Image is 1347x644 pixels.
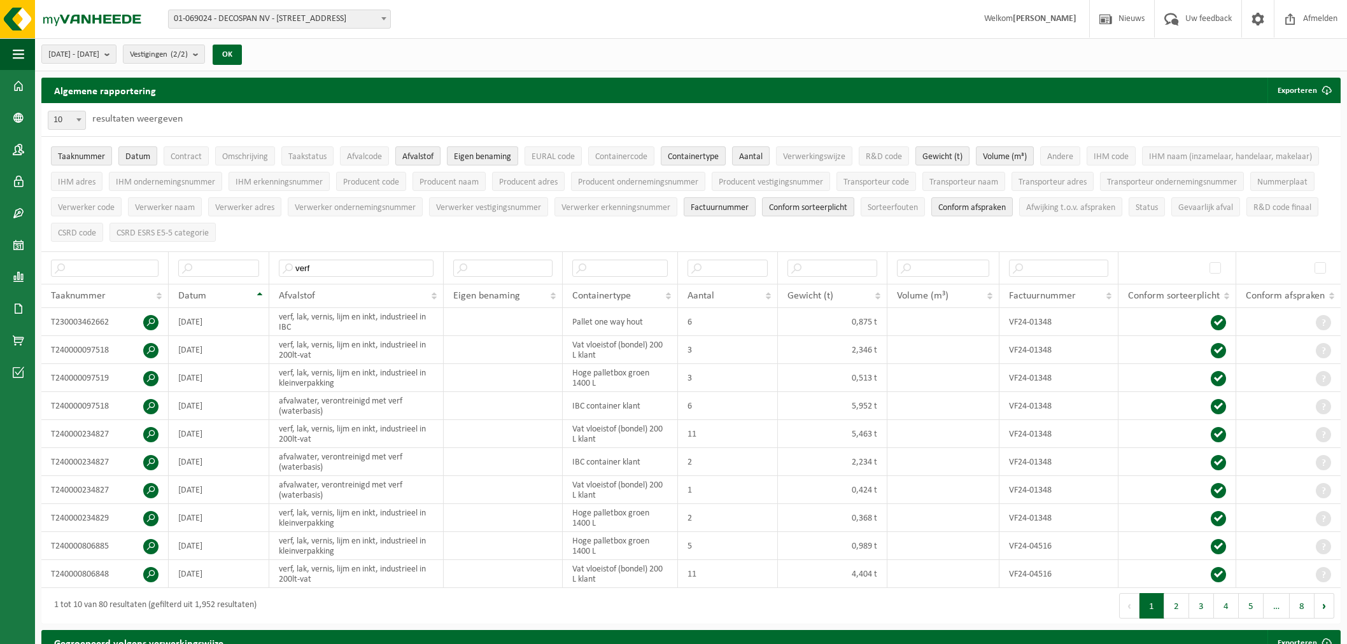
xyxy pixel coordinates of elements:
[929,178,998,187] span: Transporteur naam
[48,111,86,130] span: 10
[41,308,169,336] td: T230003462662
[678,532,778,560] td: 5
[563,560,678,588] td: Vat vloeistof (bondel) 200 L klant
[561,203,670,213] span: Verwerker erkenningsnummer
[1129,197,1165,216] button: StatusStatus: Activate to sort
[897,291,949,301] span: Volume (m³)
[169,420,269,448] td: [DATE]
[1040,146,1080,165] button: AndereAndere: Activate to sort
[563,392,678,420] td: IBC container klant
[719,178,823,187] span: Producent vestigingsnummer
[678,560,778,588] td: 11
[453,291,520,301] span: Eigen benaming
[41,476,169,504] td: T240000234827
[215,203,274,213] span: Verwerker adres
[778,504,887,532] td: 0,368 t
[532,152,575,162] span: EURAL code
[128,197,202,216] button: Verwerker naamVerwerker naam: Activate to sort
[436,203,541,213] span: Verwerker vestigingsnummer
[51,146,112,165] button: TaaknummerTaaknummer: Activate to sort
[778,308,887,336] td: 0,875 t
[1142,146,1319,165] button: IHM naam (inzamelaar, handelaar, makelaar)IHM naam (inzamelaar, handelaar, makelaar): Activate to...
[1019,178,1087,187] span: Transporteur adres
[778,476,887,504] td: 0,424 t
[572,291,631,301] span: Containertype
[169,10,390,28] span: 01-069024 - DECOSPAN NV - 8930 MENEN, LAGEWEG 33
[868,203,918,213] span: Sorteerfouten
[1257,178,1308,187] span: Nummerplaat
[1253,203,1311,213] span: R&D code finaal
[41,392,169,420] td: T240000097518
[109,172,222,191] button: IHM ondernemingsnummerIHM ondernemingsnummer: Activate to sort
[732,146,770,165] button: AantalAantal: Activate to sort
[1290,593,1315,619] button: 8
[1136,203,1158,213] span: Status
[1315,593,1334,619] button: Next
[1139,593,1164,619] button: 1
[454,152,511,162] span: Eigen benaming
[41,45,116,64] button: [DATE] - [DATE]
[563,308,678,336] td: Pallet one way hout
[563,420,678,448] td: Vat vloeistof (bondel) 200 L klant
[1214,593,1239,619] button: 4
[1026,203,1115,213] span: Afwijking t.o.v. afspraken
[402,152,434,162] span: Afvalstof
[1171,197,1240,216] button: Gevaarlijk afval : Activate to sort
[169,476,269,504] td: [DATE]
[229,172,330,191] button: IHM erkenningsnummerIHM erkenningsnummer: Activate to sort
[340,146,389,165] button: AfvalcodeAfvalcode: Activate to sort
[168,10,391,29] span: 01-069024 - DECOSPAN NV - 8930 MENEN, LAGEWEG 33
[116,178,215,187] span: IHM ondernemingsnummer
[999,420,1118,448] td: VF24-01348
[41,420,169,448] td: T240000234827
[269,532,444,560] td: verf, lak, vernis, lijm en inkt, industrieel in kleinverpakking
[51,197,122,216] button: Verwerker codeVerwerker code: Activate to sort
[999,476,1118,504] td: VF24-01348
[1128,291,1220,301] span: Conform sorteerplicht
[164,146,209,165] button: ContractContract: Activate to sort
[678,392,778,420] td: 6
[778,420,887,448] td: 5,463 t
[447,146,518,165] button: Eigen benamingEigen benaming: Activate to sort
[222,152,268,162] span: Omschrijving
[1149,152,1312,162] span: IHM naam (inzamelaar, handelaar, makelaar)
[712,172,830,191] button: Producent vestigingsnummerProducent vestigingsnummer: Activate to sort
[213,45,242,65] button: OK
[1164,593,1189,619] button: 2
[661,146,726,165] button: ContainertypeContainertype: Activate to sort
[976,146,1034,165] button: Volume (m³)Volume (m³): Activate to sort
[563,336,678,364] td: Vat vloeistof (bondel) 200 L klant
[787,291,833,301] span: Gewicht (t)
[58,203,115,213] span: Verwerker code
[836,172,916,191] button: Transporteur codeTransporteur code: Activate to sort
[41,364,169,392] td: T240000097519
[691,203,749,213] span: Factuurnummer
[288,152,327,162] span: Taakstatus
[1267,78,1339,103] button: Exporteren
[1094,152,1129,162] span: IHM code
[58,228,96,238] span: CSRD code
[269,336,444,364] td: verf, lak, vernis, lijm en inkt, industrieel in 200lt-vat
[1013,14,1076,24] strong: [PERSON_NAME]
[1100,172,1244,191] button: Transporteur ondernemingsnummerTransporteur ondernemingsnummer : Activate to sort
[999,392,1118,420] td: VF24-01348
[769,203,847,213] span: Conform sorteerplicht
[999,308,1118,336] td: VF24-01348
[48,111,85,129] span: 10
[1107,178,1237,187] span: Transporteur ondernemingsnummer
[413,172,486,191] button: Producent naamProducent naam: Activate to sort
[51,172,102,191] button: IHM adresIHM adres: Activate to sort
[41,78,169,103] h2: Algemene rapportering
[1239,593,1264,619] button: 5
[915,146,970,165] button: Gewicht (t)Gewicht (t): Activate to sort
[859,146,909,165] button: R&D codeR&amp;D code: Activate to sort
[41,504,169,532] td: T240000234829
[41,560,169,588] td: T240000806848
[269,560,444,588] td: verf, lak, vernis, lijm en inkt, industrieel in 200lt-vat
[563,448,678,476] td: IBC container klant
[778,532,887,560] td: 0,989 t
[843,178,909,187] span: Transporteur code
[678,476,778,504] td: 1
[236,178,323,187] span: IHM erkenningsnummer
[595,152,647,162] span: Containercode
